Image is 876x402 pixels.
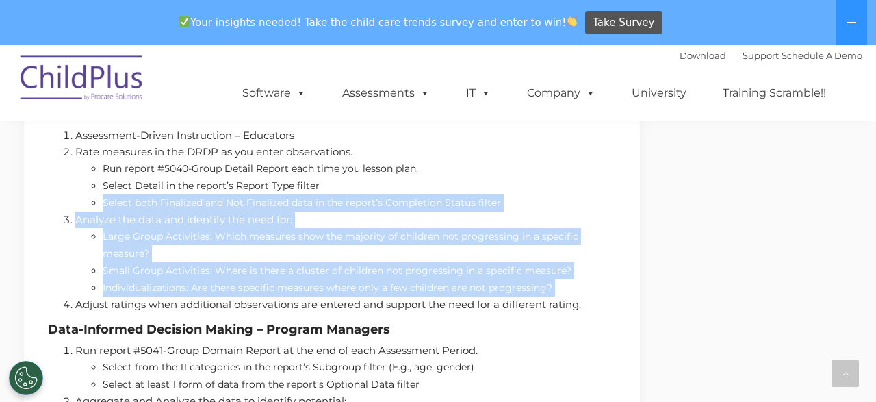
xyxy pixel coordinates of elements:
[782,50,862,61] a: Schedule A Demo
[709,79,840,107] a: Training Scramble!!
[567,16,577,27] img: 👏
[585,11,662,35] a: Take Survey
[513,79,609,107] a: Company
[9,361,43,395] button: Cookies Settings
[103,177,616,194] li: Select Detail in the report’s Report Type filter
[75,342,616,393] li: Run report #5041-Group Domain Report at the end of each Assessment Period.
[75,297,616,313] li: Adjust ratings when additional observations are entered and support the need for a different rating.
[593,11,654,35] span: Take Survey
[103,194,616,212] li: Select both Finalized and Not Finalized data in the report’s Completion Status filter
[103,279,616,297] li: Individualizations: Are there specific measures where only a few children are not progressing?
[75,127,616,144] li: Assessment-Driven Instruction – Educators
[103,228,616,262] li: Large Group Activities: Which measures show the majority of children not progressing in a specifi...
[328,79,443,107] a: Assessments
[179,16,190,27] img: ✅
[103,359,616,376] li: Select from the 11 categories in the report’s Subgroup filter (E.g., age, gender)
[75,144,616,212] li: Rate measures in the DRDP as you enter observations.
[680,50,726,61] a: Download
[14,46,151,114] img: ChildPlus by Procare Solutions
[103,160,616,177] li: Run report #5040-Group Detail Report each time you lesson plan.
[103,262,616,279] li: Small Group Activities: Where is there a cluster of children not progressing in a specific measure?
[229,79,320,107] a: Software
[452,79,504,107] a: IT
[618,79,700,107] a: University
[48,320,616,339] h4: Data-Informed Decision Making – Program Managers
[75,212,616,297] li: Analyze the data and identify the need for:
[743,50,779,61] a: Support
[173,9,583,36] span: Your insights needed! Take the child care trends survey and enter to win!
[103,376,616,393] li: Select at least 1 form of data from the report’s Optional Data filter
[680,50,862,61] font: |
